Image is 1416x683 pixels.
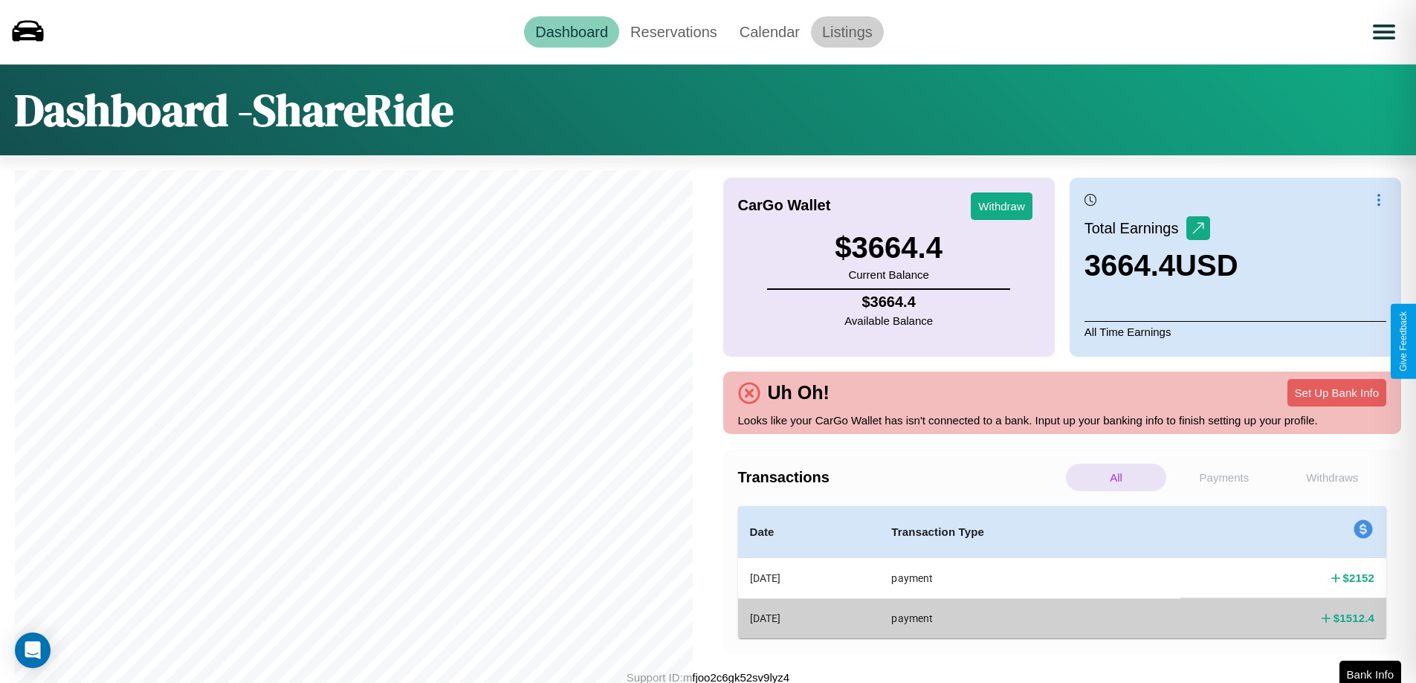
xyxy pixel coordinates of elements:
[1282,464,1383,491] p: Withdraws
[1084,321,1386,342] p: All Time Earnings
[1363,11,1405,53] button: Open menu
[15,80,453,140] h1: Dashboard - ShareRide
[879,598,1180,638] th: payment
[619,16,728,48] a: Reservations
[844,311,933,331] p: Available Balance
[1084,249,1238,282] h3: 3664.4 USD
[971,192,1032,220] button: Withdraw
[879,558,1180,599] th: payment
[1287,379,1386,407] button: Set Up Bank Info
[738,598,880,638] th: [DATE]
[1343,570,1374,586] h4: $ 2152
[524,16,619,48] a: Dashboard
[728,16,811,48] a: Calendar
[738,506,1387,638] table: simple table
[811,16,884,48] a: Listings
[738,197,831,214] h4: CarGo Wallet
[835,265,943,285] p: Current Balance
[1084,215,1186,242] p: Total Earnings
[750,523,868,541] h4: Date
[844,294,933,311] h4: $ 3664.4
[1398,311,1409,372] div: Give Feedback
[738,558,880,599] th: [DATE]
[760,382,837,404] h4: Uh Oh!
[1174,464,1274,491] p: Payments
[891,523,1168,541] h4: Transaction Type
[15,632,51,668] div: Open Intercom Messenger
[738,410,1387,430] p: Looks like your CarGo Wallet has isn't connected to a bank. Input up your banking info to finish ...
[835,231,943,265] h3: $ 3664.4
[1333,610,1374,626] h4: $ 1512.4
[1066,464,1166,491] p: All
[738,469,1062,486] h4: Transactions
